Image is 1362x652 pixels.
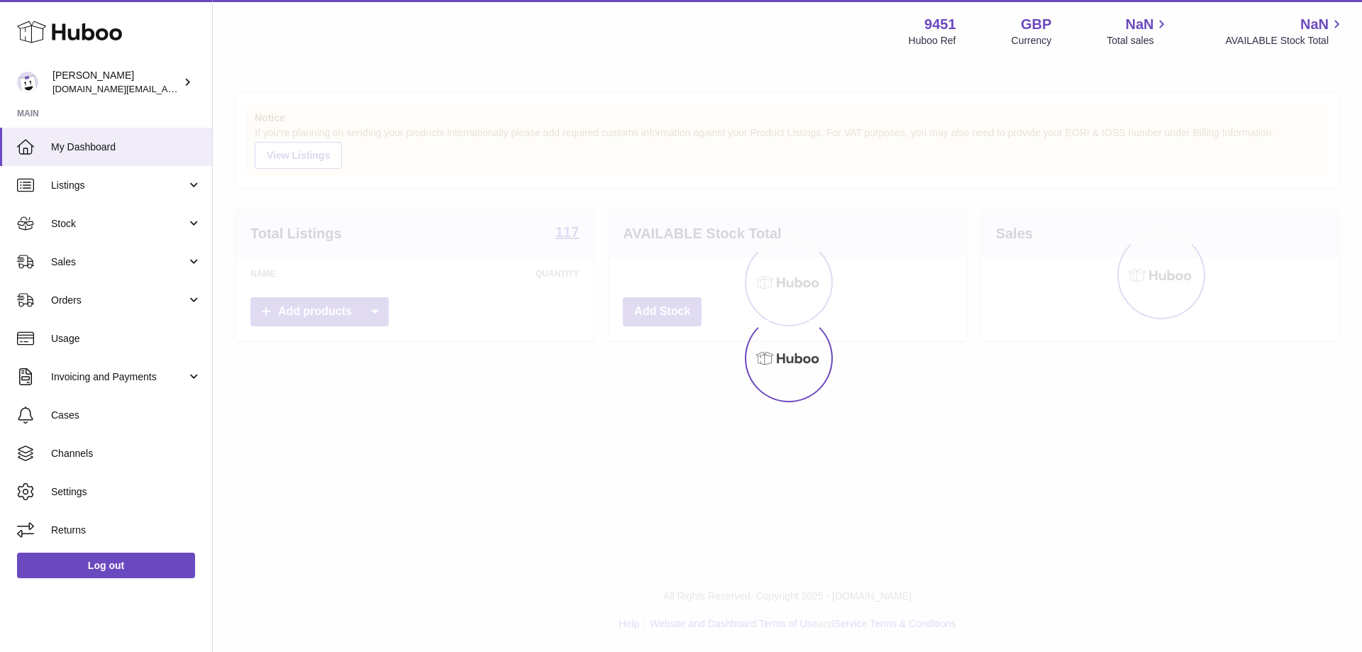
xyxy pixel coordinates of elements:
div: Currency [1012,34,1052,48]
a: NaN Total sales [1107,15,1170,48]
span: Usage [51,332,201,346]
a: NaN AVAILABLE Stock Total [1225,15,1345,48]
strong: GBP [1021,15,1051,34]
span: Orders [51,294,187,307]
img: amir.ch@gmail.com [17,72,38,93]
span: [DOMAIN_NAME][EMAIL_ADDRESS][DOMAIN_NAME] [52,83,282,94]
span: AVAILABLE Stock Total [1225,34,1345,48]
span: NaN [1125,15,1153,34]
span: Sales [51,255,187,269]
span: Cases [51,409,201,422]
div: [PERSON_NAME] [52,69,180,96]
strong: 9451 [924,15,956,34]
span: NaN [1300,15,1329,34]
span: Total sales [1107,34,1170,48]
span: Invoicing and Payments [51,370,187,384]
span: My Dashboard [51,140,201,154]
span: Stock [51,217,187,231]
span: Returns [51,524,201,537]
a: Log out [17,553,195,578]
span: Settings [51,485,201,499]
div: Huboo Ref [909,34,956,48]
span: Listings [51,179,187,192]
span: Channels [51,447,201,460]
